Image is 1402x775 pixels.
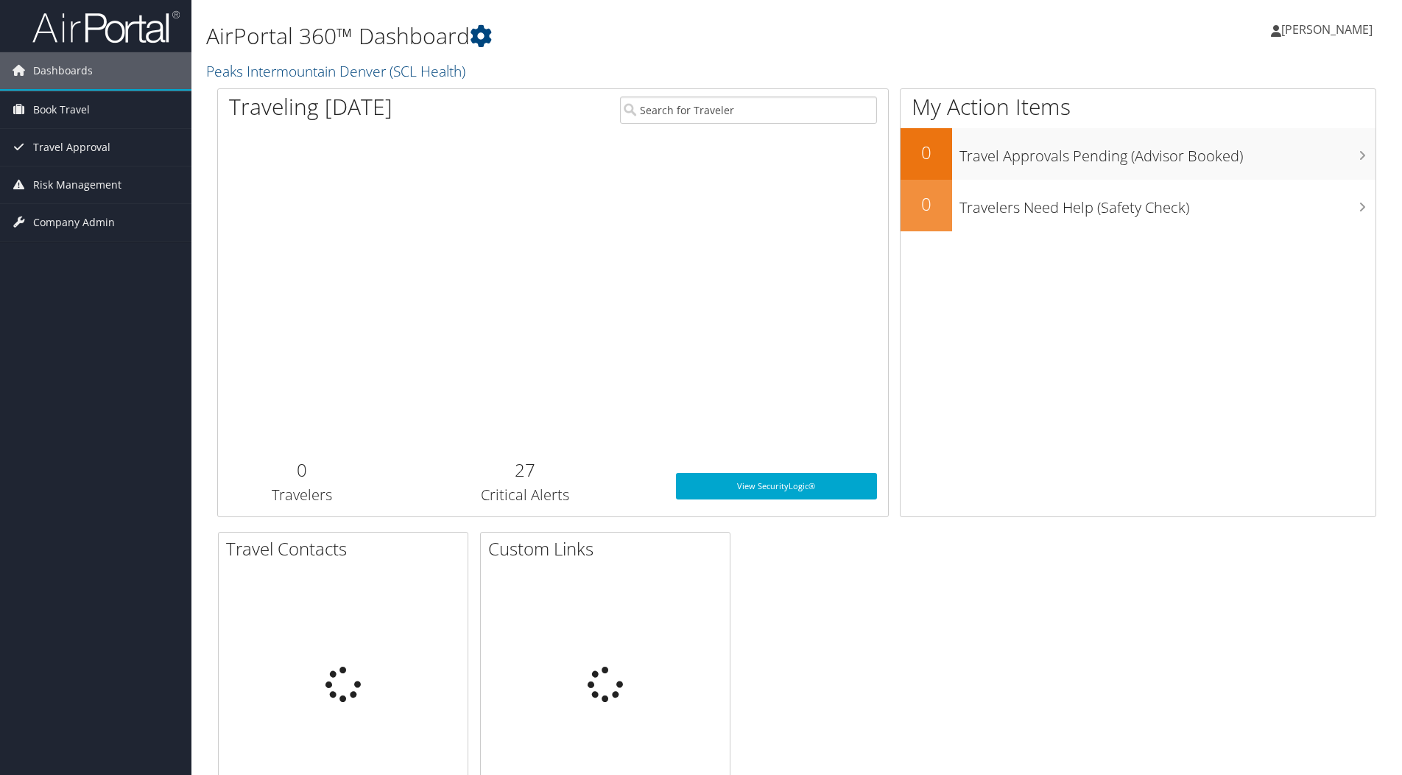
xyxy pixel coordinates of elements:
img: airportal-logo.png [32,10,180,44]
h1: Traveling [DATE] [229,91,392,122]
h2: 0 [901,192,952,217]
h2: Travel Contacts [226,536,468,561]
a: 0Travelers Need Help (Safety Check) [901,180,1375,231]
a: Peaks Intermountain Denver (SCL Health) [206,61,469,81]
a: [PERSON_NAME] [1271,7,1387,52]
span: [PERSON_NAME] [1281,21,1373,38]
span: Book Travel [33,91,90,128]
a: 0Travel Approvals Pending (Advisor Booked) [901,128,1375,180]
span: Risk Management [33,166,121,203]
h2: 0 [229,457,374,483]
span: Travel Approval [33,129,110,166]
h2: 0 [901,140,952,165]
input: Search for Traveler [620,97,877,124]
a: View SecurityLogic® [676,473,877,499]
h3: Travel Approvals Pending (Advisor Booked) [959,138,1375,166]
h1: AirPortal 360™ Dashboard [206,21,993,52]
span: Company Admin [33,204,115,241]
h2: Custom Links [488,536,730,561]
span: Dashboards [33,52,93,89]
h2: 27 [396,457,653,483]
h3: Critical Alerts [396,485,653,505]
h1: My Action Items [901,91,1375,122]
h3: Travelers [229,485,374,505]
h3: Travelers Need Help (Safety Check) [959,190,1375,218]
